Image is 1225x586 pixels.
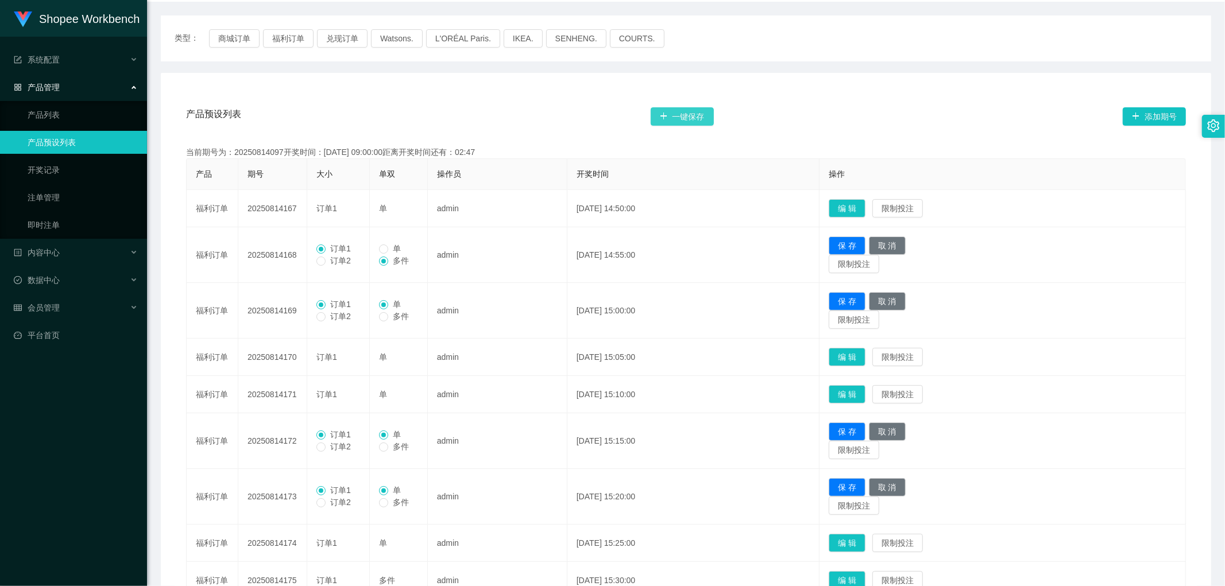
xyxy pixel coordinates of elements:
[316,390,337,399] span: 订单1
[829,292,865,311] button: 保 存
[379,204,387,213] span: 单
[428,469,567,525] td: admin
[186,146,1186,158] div: 当前期号为：20250814097开奖时间：[DATE] 09:00:00距离开奖时间还有：02:47
[567,283,820,339] td: [DATE] 15:00:00
[567,413,820,469] td: [DATE] 15:15:00
[28,158,138,181] a: 开奖记录
[437,169,461,178] span: 操作员
[238,283,307,339] td: 20250814169
[567,469,820,525] td: [DATE] 15:20:00
[379,538,387,548] span: 单
[829,534,865,552] button: 编 辑
[326,244,355,253] span: 订单1
[872,348,923,366] button: 限制投注
[829,311,879,329] button: 限制投注
[428,283,567,339] td: admin
[316,576,337,585] span: 订单1
[379,576,395,585] span: 多件
[567,376,820,413] td: [DATE] 15:10:00
[14,83,22,91] i: 图标: appstore-o
[326,312,355,321] span: 订单2
[388,244,405,253] span: 单
[316,169,333,178] span: 大小
[567,525,820,562] td: [DATE] 15:25:00
[567,190,820,227] td: [DATE] 14:50:00
[326,498,355,507] span: 订单2
[187,227,238,283] td: 福利订单
[388,312,414,321] span: 多件
[28,186,138,209] a: 注单管理
[175,29,209,48] span: 类型：
[14,276,22,284] i: 图标: check-circle-o
[14,11,32,28] img: logo.9652507e.png
[39,1,140,37] h1: Shopee Workbench
[872,385,923,403] button: 限制投注
[426,29,500,48] button: L'ORÉAL Paris.
[326,256,355,265] span: 订单2
[388,498,414,507] span: 多件
[610,29,664,48] button: COURTS.
[428,190,567,227] td: admin
[317,29,368,48] button: 兑现订单
[326,486,355,495] span: 订单1
[388,256,414,265] span: 多件
[829,422,865,441] button: 保 存
[28,214,138,236] a: 即时注单
[869,422,906,441] button: 取 消
[209,29,260,48] button: 商城订单
[546,29,606,48] button: SENHENG.
[187,376,238,413] td: 福利订单
[829,348,865,366] button: 编 辑
[829,199,865,218] button: 编 辑
[567,227,820,283] td: [DATE] 14:55:00
[379,390,387,399] span: 单
[263,29,314,48] button: 福利订单
[316,204,337,213] span: 订单1
[379,169,395,178] span: 单双
[238,227,307,283] td: 20250814168
[14,83,60,92] span: 产品管理
[651,107,714,126] button: 图标: plus一键保存
[316,538,337,548] span: 订单1
[28,131,138,154] a: 产品预设列表
[869,292,906,311] button: 取 消
[238,339,307,376] td: 20250814170
[388,442,414,451] span: 多件
[28,103,138,126] a: 产品列表
[196,169,212,178] span: 产品
[238,413,307,469] td: 20250814172
[829,441,879,459] button: 限制投注
[187,413,238,469] td: 福利订单
[829,236,865,255] button: 保 存
[248,169,264,178] span: 期号
[14,324,138,347] a: 图标: dashboard平台首页
[872,199,923,218] button: 限制投注
[379,352,387,362] span: 单
[14,55,60,64] span: 系统配置
[428,227,567,283] td: admin
[326,300,355,309] span: 订单1
[238,525,307,562] td: 20250814174
[187,339,238,376] td: 福利订单
[371,29,423,48] button: Watsons.
[504,29,543,48] button: IKEA.
[187,190,238,227] td: 福利订单
[14,249,22,257] i: 图标: profile
[14,303,60,312] span: 会员管理
[577,169,609,178] span: 开奖时间
[326,430,355,439] span: 订单1
[829,496,879,515] button: 限制投注
[869,478,906,496] button: 取 消
[829,255,879,273] button: 限制投注
[326,442,355,451] span: 订单2
[14,56,22,64] i: 图标: form
[316,352,337,362] span: 订单1
[186,107,241,126] span: 产品预设列表
[238,469,307,525] td: 20250814173
[187,283,238,339] td: 福利订单
[428,376,567,413] td: admin
[238,190,307,227] td: 20250814167
[388,300,405,309] span: 单
[428,525,567,562] td: admin
[388,486,405,495] span: 单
